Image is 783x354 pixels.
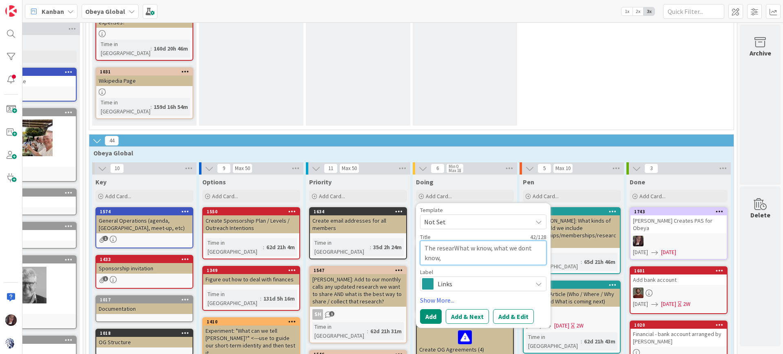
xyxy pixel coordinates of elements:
div: 1550Create Sponsorship Plan / Levels / Outreach Intentions [203,208,299,233]
a: 1017Documentation [95,295,193,322]
div: 159d 16h 54m [152,102,190,111]
span: 1 [329,311,334,316]
span: Doing [416,178,434,186]
span: Add Card... [105,192,131,200]
div: 1536 [524,208,620,215]
span: : [150,102,152,111]
div: Documentation [96,303,192,314]
div: 2W [576,321,584,330]
div: 1634 [310,208,406,215]
button: Add & Next [446,309,489,324]
span: Key [95,178,106,186]
div: 2W [683,300,690,308]
span: [DATE] [633,248,648,257]
div: SH [312,309,323,320]
span: Done [630,178,645,186]
span: 2x [633,7,644,15]
div: Time in [GEOGRAPHIC_DATA] [312,238,370,256]
div: Time in [GEOGRAPHIC_DATA] [526,332,581,350]
div: 1535 [527,282,620,288]
button: Add & Edit [493,309,534,324]
a: 1031Wikipedia PageTime in [GEOGRAPHIC_DATA]:159d 16h 54m [95,67,193,119]
span: : [263,243,264,252]
div: [PERSON_NAME] Creates PAS for Obeya [630,215,727,233]
div: Time in [GEOGRAPHIC_DATA] [99,98,150,116]
div: 62d 21h 31m [368,327,404,336]
div: 1018OG Structure [96,330,192,347]
a: 1550Create Sponsorship Plan / Levels / Outreach IntentionsTime in [GEOGRAPHIC_DATA]:62d 21h 4m [202,207,300,259]
span: Template [420,207,443,213]
span: 10 [110,164,124,173]
span: 9 [217,164,231,173]
span: Not Set [424,217,526,227]
b: Obeya Global [85,7,125,15]
a: 1349Figure out how to deal with financesTime in [GEOGRAPHIC_DATA]:131d 5h 16m [202,266,300,311]
img: DR [633,288,644,298]
div: 42 / 128 [433,233,546,241]
div: Max 50 [235,166,250,170]
input: Quick Filter... [663,4,724,19]
div: 1349 [207,268,299,273]
div: DR [630,288,727,298]
div: 1743 [630,208,727,215]
a: 1601Add bank accountDR[DATE][DATE]2W [630,266,728,314]
span: Add Card... [212,192,238,200]
span: Options [202,178,226,186]
span: [DATE] [554,321,569,330]
div: Time in [GEOGRAPHIC_DATA] [206,290,260,308]
span: : [581,257,582,266]
div: 1634 [314,209,406,215]
div: 1020Financial - bank account arranged by [PERSON_NAME] [630,321,727,347]
span: Add Card... [426,192,452,200]
div: 1574 [100,209,192,215]
div: 1031 [100,69,192,75]
div: 1601 [634,268,727,274]
img: Visit kanbanzone.com [5,5,17,17]
img: avatar [5,337,17,349]
div: 1433Sponsorship invitation [96,256,192,274]
div: Create email addresses for all members [310,215,406,233]
div: Create Sponsorship Plan / Levels / Outreach Intentions [203,215,299,233]
span: Obeya Global [93,149,723,157]
span: 11 [324,164,338,173]
div: J+T: Intro Article (Who / Where / Why We Are and What is coming next) [524,289,620,307]
div: Archive [750,48,771,58]
div: 131d 5h 16m [261,294,297,303]
span: [DATE] [661,300,676,308]
div: 1433 [100,257,192,262]
img: TD [5,314,17,326]
a: 1536J+T [PERSON_NAME]: What kinds of CTAs should we include (partnerships/memberships/research et... [523,207,621,274]
div: 1601 [630,267,727,274]
a: 1574General Operations (agenda, [GEOGRAPHIC_DATA], meet-up, etc) [95,207,193,248]
div: Add bank account [630,274,727,285]
span: Add Card... [533,192,559,200]
div: 1410 [203,318,299,325]
div: 1547 [310,267,406,274]
button: Add [420,309,442,324]
div: TD [524,309,620,320]
a: 1743[PERSON_NAME] Creates PAS for ObeyaTD[DATE][DATE] [630,207,728,260]
div: Max 50 [342,166,357,170]
div: 1018 [100,330,192,336]
div: Time in [GEOGRAPHIC_DATA] [312,322,367,340]
span: 44 [105,136,119,146]
div: 1550 [203,208,299,215]
span: 1 [103,276,108,281]
span: : [150,44,152,53]
div: J+T [PERSON_NAME]: What kinds of CTAs should we include (partnerships/memberships/research etc.) [524,215,620,248]
span: [DATE] [661,248,676,257]
span: Label [420,269,433,275]
div: Sponsorship invitation [96,263,192,274]
div: Figure out how to deal with finances [203,274,299,285]
div: Time in [GEOGRAPHIC_DATA] [206,238,263,256]
div: Financial - bank account arranged by [PERSON_NAME] [630,329,727,347]
div: Time in [GEOGRAPHIC_DATA] [99,40,150,58]
div: 1743 [634,209,727,215]
div: OG Structure [96,337,192,347]
div: 1017 [96,296,192,303]
div: 1017Documentation [96,296,192,314]
div: 1349 [203,267,299,274]
div: 1017 [100,297,192,303]
span: : [581,337,582,346]
div: Wikipedia Page [96,75,192,86]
